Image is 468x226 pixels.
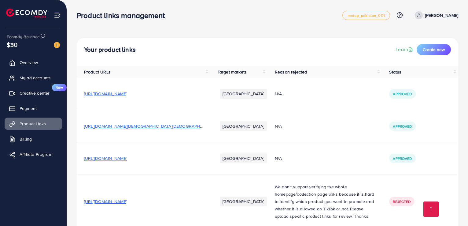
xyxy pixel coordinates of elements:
span: Creative center [20,90,50,96]
p: We don't support verifying the whole homepage/collection page links because it is hard to identif... [275,183,374,220]
img: menu [54,12,61,19]
span: Product URLs [84,69,111,75]
a: Billing [5,133,62,145]
span: N/A [275,123,282,129]
img: image [54,42,60,48]
p: [PERSON_NAME] [425,12,458,19]
span: Billing [20,136,32,142]
span: [URL][DOMAIN_NAME] [84,155,127,161]
span: Product Links [20,121,46,127]
a: Payment [5,102,62,115]
a: Product Links [5,118,62,130]
span: metap_pakistan_001 [348,13,385,17]
a: My ad accounts [5,72,62,84]
a: Overview [5,56,62,69]
li: [GEOGRAPHIC_DATA] [220,153,267,163]
span: Target markets [218,69,247,75]
a: Creative centerNew [5,87,62,99]
span: Overview [20,59,38,66]
span: N/A [275,91,282,97]
span: My ad accounts [20,75,51,81]
h3: Product links management [77,11,170,20]
iframe: Chat [334,26,463,221]
img: logo [6,9,47,18]
a: metap_pakistan_001 [342,11,390,20]
a: Affiliate Program [5,148,62,160]
span: [URL][DOMAIN_NAME] [84,91,127,97]
span: [URL][DOMAIN_NAME][DEMOGRAPHIC_DATA][DEMOGRAPHIC_DATA] [84,123,218,129]
span: Payment [20,105,37,111]
a: [PERSON_NAME] [412,11,458,19]
li: [GEOGRAPHIC_DATA] [220,197,267,206]
li: [GEOGRAPHIC_DATA] [220,89,267,99]
span: Affiliate Program [20,151,52,157]
li: [GEOGRAPHIC_DATA] [220,121,267,131]
h4: Your product links [84,46,136,54]
span: N/A [275,155,282,161]
span: New [52,84,67,91]
span: Reason rejected [275,69,307,75]
span: $30 [7,40,17,49]
span: Ecomdy Balance [7,34,40,40]
span: [URL][DOMAIN_NAME] [84,198,127,205]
